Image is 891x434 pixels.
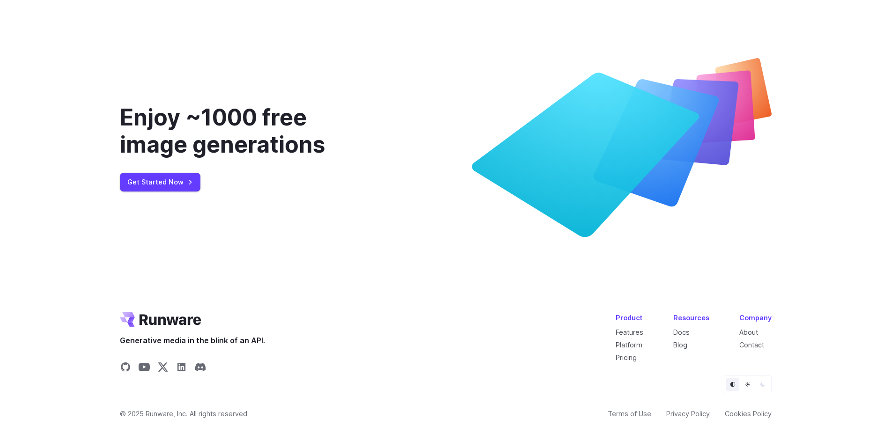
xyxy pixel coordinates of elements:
button: Default [726,378,739,391]
a: Share on YouTube [139,361,150,375]
span: Generative media in the blink of an API. [120,335,265,347]
a: Share on X [157,361,169,375]
a: Go to / [120,312,201,327]
a: Platform [616,341,642,349]
a: Share on GitHub [120,361,131,375]
a: Share on LinkedIn [176,361,187,375]
div: Enjoy ~1000 free image generations [120,104,375,158]
button: Light [741,378,754,391]
a: Docs [673,328,690,336]
a: About [739,328,758,336]
a: Privacy Policy [666,408,710,419]
a: Features [616,328,643,336]
a: Get Started Now [120,173,200,191]
div: Company [739,312,772,323]
a: Contact [739,341,764,349]
span: © 2025 Runware, Inc. All rights reserved [120,408,247,419]
ul: Theme selector [724,375,772,393]
button: Dark [756,378,769,391]
a: Cookies Policy [725,408,772,419]
a: Share on Discord [195,361,206,375]
a: Blog [673,341,687,349]
a: Pricing [616,353,637,361]
a: Terms of Use [608,408,651,419]
div: Product [616,312,643,323]
div: Resources [673,312,709,323]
